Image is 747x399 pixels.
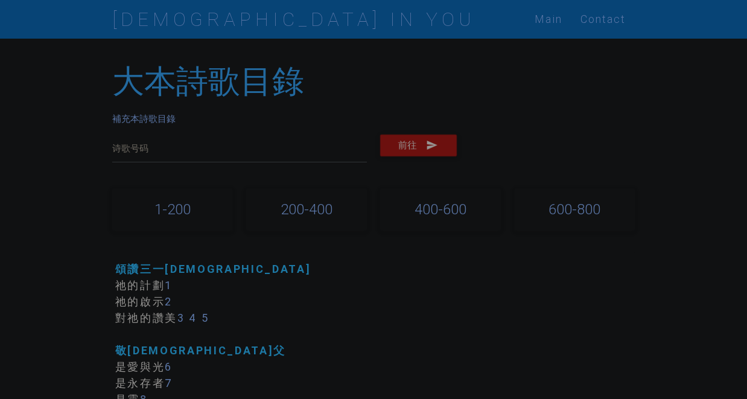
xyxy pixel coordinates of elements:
a: 2 [165,295,173,308]
a: 7 [165,376,173,390]
a: 4 [189,311,197,325]
a: 600-800 [548,200,600,218]
a: 1-200 [154,200,191,218]
a: 3 [177,311,185,325]
a: 400-600 [415,200,466,218]
a: 補充本詩歌目錄 [112,113,176,124]
a: 1 [165,278,173,292]
a: 頌讚三一[DEMOGRAPHIC_DATA] [115,262,311,276]
a: 6 [165,360,173,374]
a: 200-400 [281,200,332,218]
a: 5 [202,311,209,325]
h2: 大本詩歌目錄 [112,64,635,100]
a: 敬[DEMOGRAPHIC_DATA]父 [115,343,286,357]
button: 前往 [380,135,457,156]
label: 诗歌号码 [112,142,148,156]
